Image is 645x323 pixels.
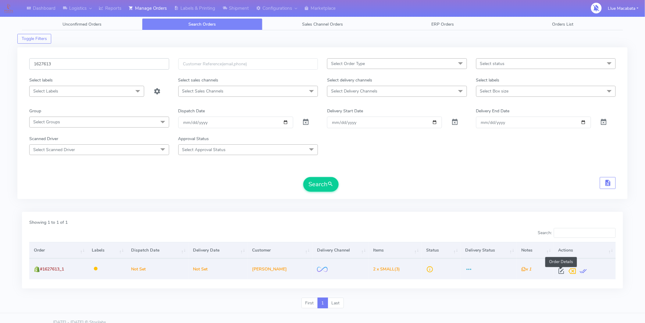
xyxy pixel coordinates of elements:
[40,266,64,272] span: #1627613_1
[604,2,643,15] button: Llue Macabata
[182,88,224,94] span: Select Sales Channels
[327,108,363,114] label: Delivery Start Date
[373,266,394,272] span: 2 x SMALL
[62,21,102,27] span: Unconfirmed Orders
[29,219,68,226] label: Showing 1 to 1 of 1
[373,266,400,272] span: (3)
[29,58,169,70] input: Order Id
[17,34,51,44] button: Toggle Filters
[33,119,60,125] span: Select Groups
[127,242,188,259] th: Dispatch Date: activate to sort column ascending
[178,136,209,142] label: Approval Status
[317,267,328,272] img: OnFleet
[318,298,328,309] a: 1
[188,242,248,259] th: Delivery Date: activate to sort column ascending
[178,108,205,114] label: Dispatch Date
[476,108,510,114] label: Delivery End Date
[178,77,219,83] label: Select sales channels
[312,242,369,259] th: Delivery Channel: activate to sort column ascending
[554,228,616,238] input: Search:
[480,88,509,94] span: Select Box size
[33,88,58,94] span: Select Labels
[178,58,318,70] input: Customer Reference(email,phone)
[331,61,365,67] span: Select Order Type
[554,242,616,259] th: Actions: activate to sort column ascending
[461,242,517,259] th: Delivery Status: activate to sort column ascending
[33,147,75,153] span: Select Scanned Driver
[422,242,461,259] th: Status: activate to sort column ascending
[302,21,343,27] span: Sales Channel Orders
[188,259,248,279] td: Not Set
[431,21,454,27] span: ERP Orders
[480,61,505,67] span: Select status
[29,108,41,114] label: Group
[189,21,216,27] span: Search Orders
[34,266,40,272] img: shopify.png
[517,242,554,259] th: Notes: activate to sort column ascending
[538,228,616,238] label: Search:
[29,242,87,259] th: Order: activate to sort column ascending
[248,242,312,259] th: Customer: activate to sort column ascending
[369,242,422,259] th: Items: activate to sort column ascending
[248,259,312,279] td: [PERSON_NAME]
[87,242,126,259] th: Labels: activate to sort column ascending
[476,77,500,83] label: Select labels
[552,21,574,27] span: Orders List
[22,18,623,30] ul: Tabs
[127,259,188,279] td: Not Set
[182,147,226,153] span: Select Approval Status
[331,88,377,94] span: Select Delivery Channels
[29,136,58,142] label: Scanned Driver
[29,77,53,83] label: Select labels
[327,77,372,83] label: Select delivery channels
[303,177,339,192] button: Search
[522,266,532,272] i: x 1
